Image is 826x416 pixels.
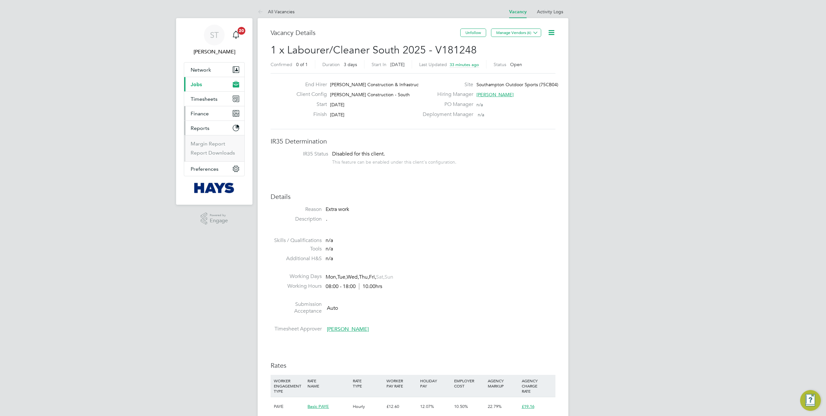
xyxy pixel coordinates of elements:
span: Finance [191,110,209,117]
span: 0 of 1 [296,62,308,67]
span: Thu, [359,274,369,280]
a: Vacancy [509,9,527,15]
span: Network [191,67,211,73]
nav: Main navigation [176,18,252,205]
a: All Vacancies [258,9,295,15]
button: Network [184,63,244,77]
span: Tue, [337,274,347,280]
h3: Details [271,192,555,201]
a: Go to home page [184,183,245,193]
label: Hiring Manager [419,91,473,98]
label: End Hirer [291,81,327,88]
label: Status [494,62,506,67]
h3: Rates [271,361,555,370]
label: PO Manager [419,101,473,108]
span: 20 [238,27,245,35]
span: 10.00hrs [359,283,382,290]
button: Reports [184,121,244,135]
span: ST [210,31,219,39]
label: Working Days [271,273,322,280]
label: Client Config [291,91,327,98]
span: Preferences [191,166,218,172]
label: Start [291,101,327,108]
div: 08:00 - 18:00 [326,283,382,290]
span: Open [510,62,522,67]
p: . [326,216,555,223]
div: WORKER PAY RATE [385,375,419,392]
div: £12.60 [385,397,419,416]
button: Timesheets [184,92,244,106]
span: n/a [478,112,484,118]
span: n/a [326,237,333,244]
label: Tools [271,246,322,252]
div: AGENCY MARKUP [486,375,520,392]
label: Finish [291,111,327,118]
span: Basic PAYE [307,404,329,409]
a: Powered byEngage [201,213,228,225]
label: Skills / Qualifications [271,237,322,244]
label: Description [271,216,322,223]
span: Engage [210,218,228,224]
button: Finance [184,106,244,121]
span: [PERSON_NAME] Construction - South [330,92,410,98]
span: Extra work [326,206,349,213]
button: Unfollow [460,29,486,37]
span: Disabled for this client. [332,151,385,157]
span: £19.16 [522,404,534,409]
label: Confirmed [271,62,292,67]
label: Start In [372,62,386,67]
span: n/a [476,102,483,108]
a: 20 [229,25,242,45]
div: AGENCY CHARGE RATE [520,375,554,397]
div: RATE TYPE [351,375,385,392]
span: [DATE] [330,112,344,118]
label: Duration [322,62,340,67]
h3: IR35 Determination [271,137,555,145]
span: [PERSON_NAME] [327,326,369,332]
a: Margin Report [191,141,225,147]
span: 10.50% [454,404,468,409]
span: Mon, [326,274,337,280]
label: Additional H&S [271,255,322,262]
h3: Vacancy Details [271,29,460,37]
span: [PERSON_NAME] Construction & Infrastruct… [330,82,425,87]
label: Reason [271,206,322,213]
a: Activity Logs [537,9,563,15]
span: 12.07% [420,404,434,409]
span: [PERSON_NAME] [476,92,514,98]
button: Manage Vendors (6) [491,29,541,37]
span: Samreet Thandi [184,48,245,56]
label: Deployment Manager [419,111,473,118]
label: Last Updated [419,62,447,67]
span: 22.79% [488,404,502,409]
a: ST[PERSON_NAME] [184,25,245,56]
div: WORKER ENGAGEMENT TYPE [272,375,306,397]
span: 1 x Labourer/Cleaner South 2025 - V181248 [271,44,477,56]
div: Hourly [351,397,385,416]
span: Powered by [210,213,228,218]
button: Engage Resource Center [800,390,821,411]
label: Submission Acceptance [271,301,322,315]
label: IR35 Status [277,151,328,157]
span: Timesheets [191,96,218,102]
span: Fri, [369,274,376,280]
label: Site [419,81,473,88]
button: Jobs [184,77,244,91]
div: EMPLOYER COST [452,375,486,392]
div: Reports [184,135,244,161]
img: hays-logo-retina.png [194,183,235,193]
div: RATE NAME [306,375,351,392]
span: 33 minutes ago [450,62,479,67]
span: n/a [326,255,333,262]
span: 3 days [344,62,357,67]
span: Sat, [376,274,385,280]
label: Timesheet Approver [271,326,322,332]
span: Jobs [191,81,202,87]
span: Southampton Outdoor Sports (75CB04) [476,82,558,87]
label: Working Hours [271,283,322,290]
span: n/a [326,246,333,252]
span: Auto [327,305,338,311]
button: Preferences [184,162,244,176]
div: HOLIDAY PAY [419,375,452,392]
span: Wed, [347,274,359,280]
